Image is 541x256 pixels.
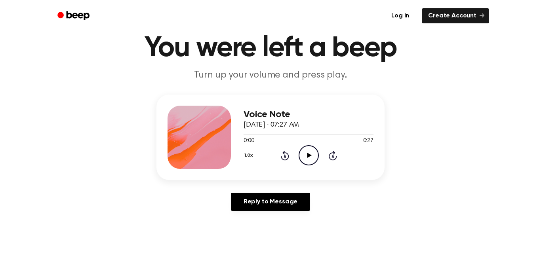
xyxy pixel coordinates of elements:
span: [DATE] · 07:27 AM [244,121,299,129]
p: Turn up your volume and press play. [118,69,423,82]
a: Reply to Message [231,193,310,211]
a: Beep [52,8,97,24]
h3: Voice Note [244,109,373,120]
span: 0:00 [244,137,254,145]
h1: You were left a beep [68,34,473,63]
a: Log in [383,7,417,25]
button: 1.0x [244,149,255,162]
a: Create Account [422,8,489,23]
span: 0:27 [363,137,373,145]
